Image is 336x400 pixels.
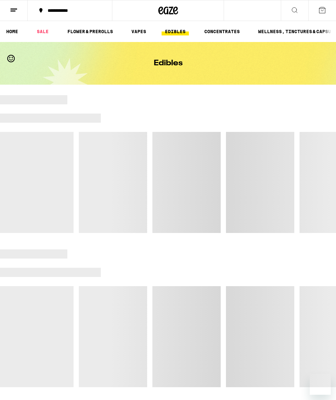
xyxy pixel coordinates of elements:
[34,28,52,35] a: SALE
[128,28,149,35] a: VAPES
[310,374,331,395] iframe: Button to launch messaging window
[154,59,183,67] h1: Edibles
[201,28,243,35] a: CONCENTRATES
[3,28,21,35] a: HOME
[64,28,116,35] a: FLOWER & PREROLLS
[162,28,189,35] a: EDIBLES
